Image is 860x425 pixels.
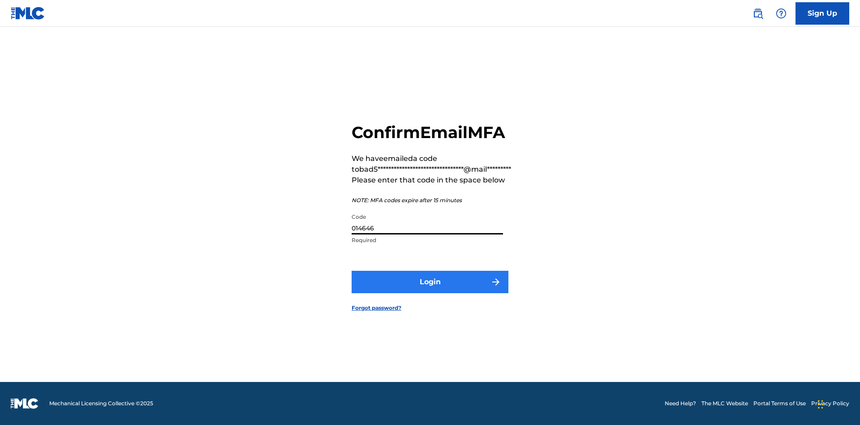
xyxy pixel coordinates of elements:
a: Forgot password? [352,304,401,312]
img: f7272a7cc735f4ea7f67.svg [490,277,501,287]
p: Please enter that code in the space below [352,175,511,186]
p: NOTE: MFA codes expire after 15 minutes [352,196,511,204]
a: The MLC Website [701,399,748,408]
div: Help [772,4,790,22]
div: Drag [818,391,823,418]
a: Privacy Policy [811,399,849,408]
a: Need Help? [665,399,696,408]
a: Portal Terms of Use [753,399,806,408]
a: Sign Up [795,2,849,25]
img: logo [11,398,39,409]
img: search [752,8,763,19]
button: Login [352,271,508,293]
p: Required [352,236,503,244]
h2: Confirm Email MFA [352,122,511,143]
img: MLC Logo [11,7,45,20]
a: Public Search [749,4,767,22]
iframe: Chat Widget [815,382,860,425]
span: Mechanical Licensing Collective © 2025 [49,399,153,408]
img: help [776,8,787,19]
